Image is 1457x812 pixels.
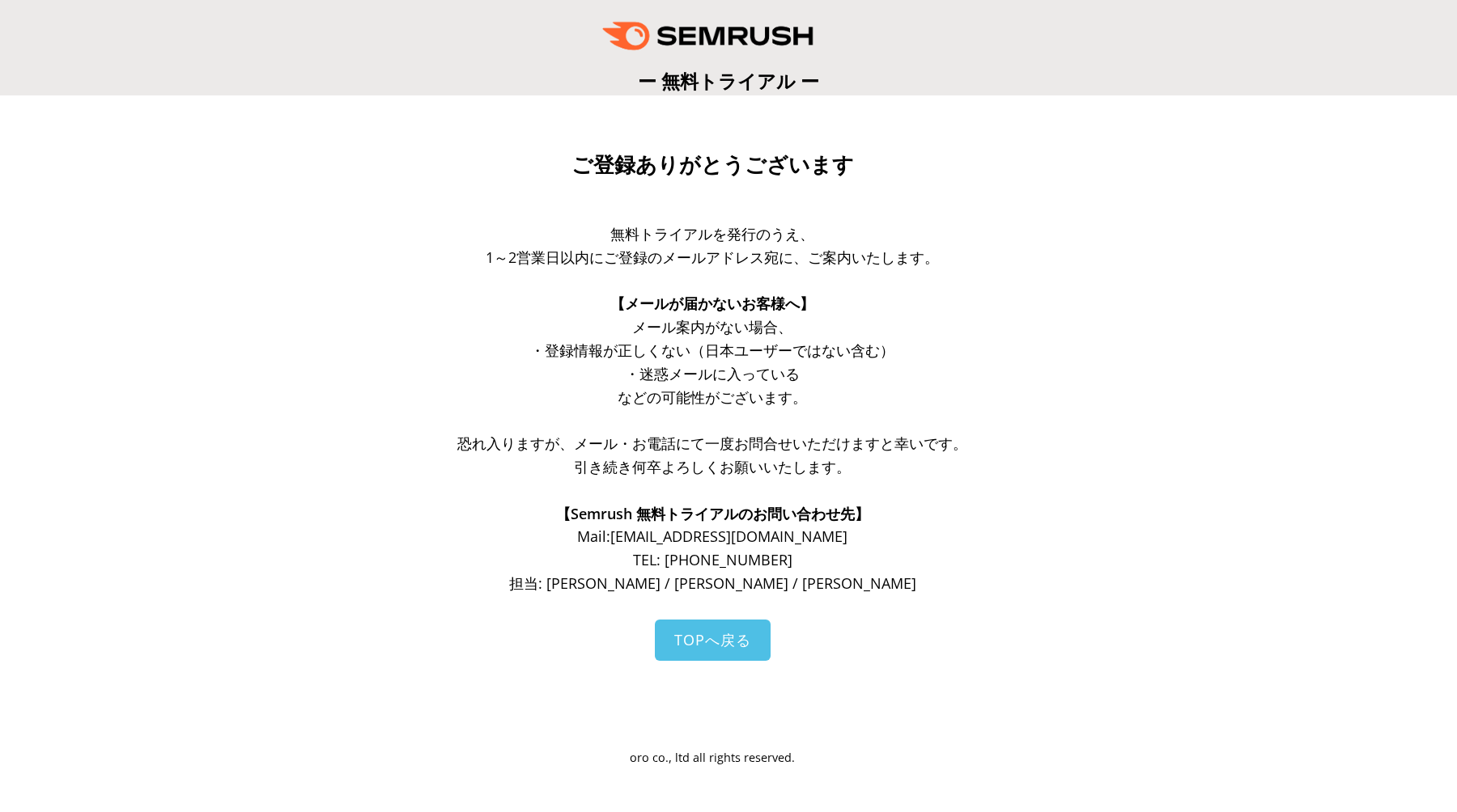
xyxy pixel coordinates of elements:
span: メール案内がない場合、 [632,317,792,336]
span: 【メールが届かないお客様へ】 [610,294,814,313]
span: ご登録ありがとうございます [571,153,854,177]
a: TOPへ戻る [655,620,771,661]
span: 恐れ入りますが、メール・お電話にて一度お問合せいただけますと幸いです。 [457,433,967,453]
span: ・迷惑メールに入っている [625,364,800,383]
span: 1～2営業日以内にご登録のメールアドレス宛に、ご案内いたします。 [486,247,939,267]
span: Mail: [EMAIL_ADDRESS][DOMAIN_NAME] [577,527,847,546]
span: ・登録情報が正しくない（日本ユーザーではない含む） [530,340,894,360]
span: などの可能性がございます。 [618,387,807,407]
span: 無料トライアルを発行のうえ、 [610,224,814,243]
span: 【Semrush 無料トライアルのお問い合わせ先】 [556,504,869,523]
span: ー 無料トライアル ー [638,68,819,94]
span: TOPへ戻る [674,630,751,649]
span: 担当: [PERSON_NAME] / [PERSON_NAME] / [PERSON_NAME] [509,573,916,593]
span: TEL: [PHONE_NUMBER] [633,550,792,569]
span: 引き続き何卒よろしくお願いいたします。 [574,457,851,476]
span: oro co., ltd all rights reserved. [630,750,795,765]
